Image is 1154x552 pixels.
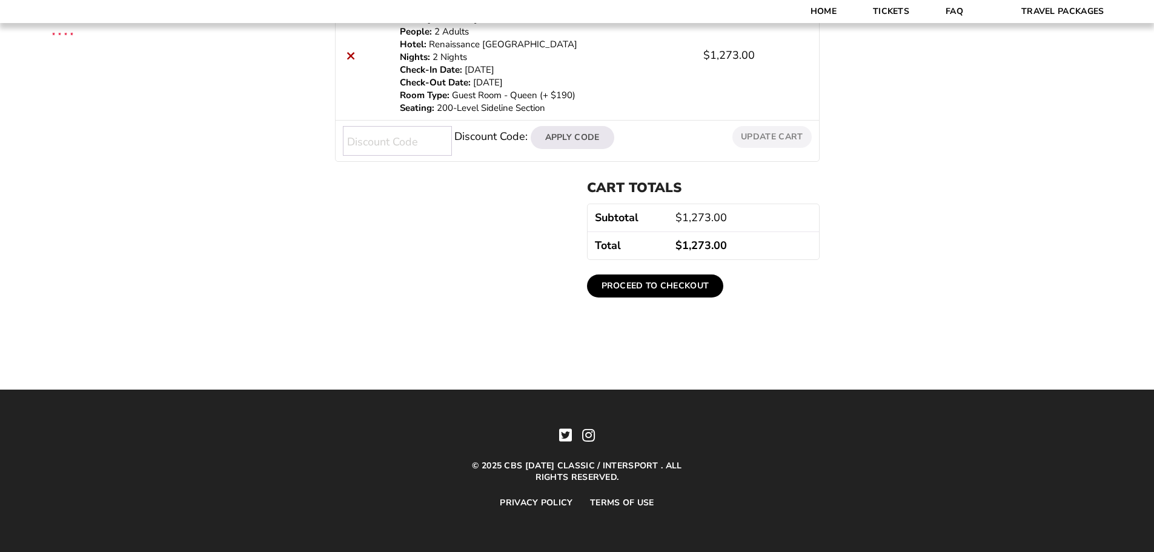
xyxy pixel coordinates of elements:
[588,231,669,259] th: Total
[400,25,432,38] dt: People:
[400,76,471,89] dt: Check-Out Date:
[456,461,698,482] p: © 2025 CBS [DATE] Classic / Intersport . All Rights Reserved.
[400,51,430,64] dt: Nights:
[703,48,710,62] span: $
[400,38,426,51] dt: Hotel:
[36,6,89,59] img: CBS Sports Thanksgiving Classic
[703,48,755,62] bdi: 1,273.00
[675,210,727,225] bdi: 1,273.00
[675,238,682,253] span: $
[588,204,669,231] th: Subtotal
[500,497,572,508] a: Privacy Policy
[400,89,688,102] p: Guest Room - Queen (+ $190)
[587,274,724,298] a: Proceed to checkout
[343,126,452,156] input: Discount Code
[400,64,462,76] dt: Check-In Date:
[675,238,727,253] bdi: 1,273.00
[587,180,820,196] h2: Cart totals
[675,210,682,225] span: $
[343,47,359,64] a: Remove this item
[400,102,434,115] dt: Seating:
[590,497,654,508] a: Terms of Use
[400,102,688,115] p: 200-Level Sideline Section
[400,38,688,51] p: Renaissance [GEOGRAPHIC_DATA]
[400,89,449,102] dt: Room Type:
[454,129,528,144] label: Discount Code:
[400,51,688,64] p: 2 Nights
[400,76,688,89] p: [DATE]
[531,126,614,149] button: Apply Code
[732,126,811,147] button: Update cart
[400,25,688,38] p: 2 Adults
[400,64,688,76] p: [DATE]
